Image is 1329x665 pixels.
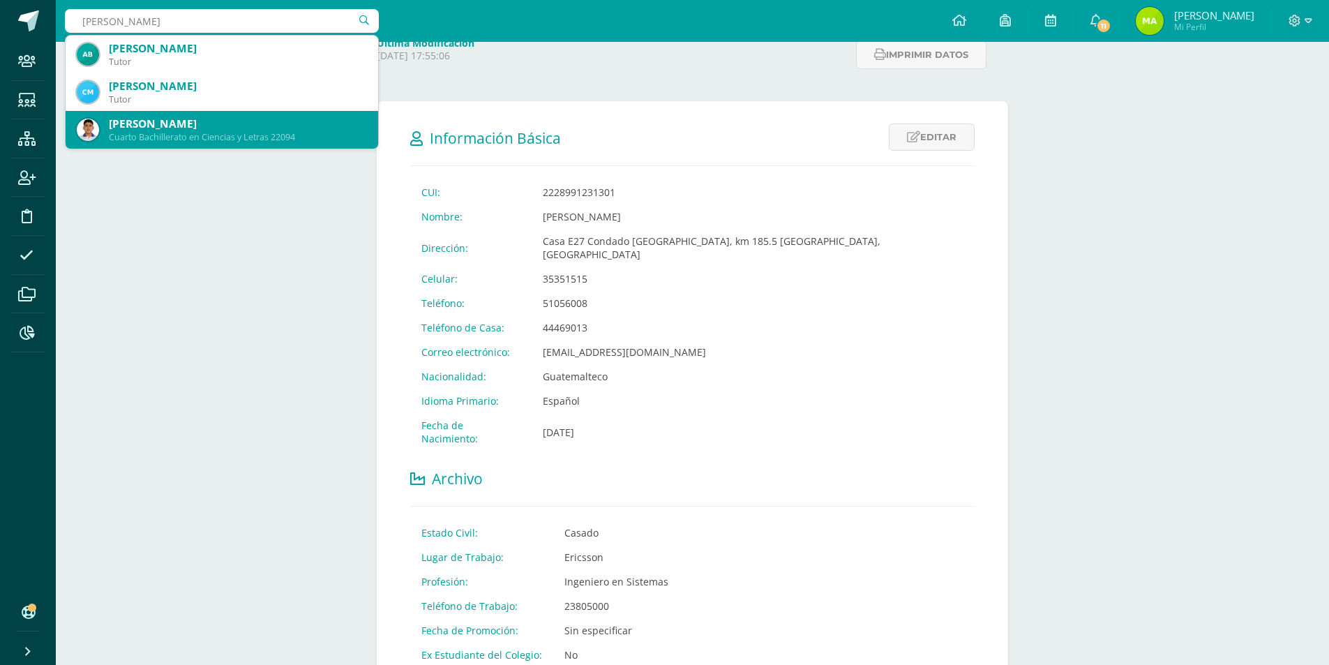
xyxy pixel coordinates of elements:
td: Casa E27 Condado [GEOGRAPHIC_DATA], km 185.5 [GEOGRAPHIC_DATA], [GEOGRAPHIC_DATA] [532,229,975,267]
td: Teléfono de Trabajo: [410,594,553,618]
td: Fecha de Promoción: [410,618,553,643]
span: [PERSON_NAME] [1174,8,1254,22]
td: Nacionalidad: [410,364,532,389]
td: Lugar de Trabajo: [410,545,553,569]
td: 23805000 [553,594,683,618]
td: Fecha de Nacimiento: [410,413,532,451]
td: Nombre: [410,204,532,229]
td: Sin especificar [553,618,683,643]
td: Idioma Primario: [410,389,532,413]
td: CUI: [410,180,532,204]
td: Correo electrónico: [410,340,532,364]
td: Profesión: [410,569,553,594]
td: Dirección: [410,229,532,267]
td: Guatemalteco [532,364,975,389]
td: Celular: [410,267,532,291]
td: 51056008 [532,291,975,315]
img: 891d7c4d1566a75b02173bc8fbe1b076.png [77,43,99,66]
td: Teléfono: [410,291,532,315]
span: Información Básica [430,128,561,148]
div: [PERSON_NAME] [109,117,367,131]
td: [EMAIL_ADDRESS][DOMAIN_NAME] [532,340,975,364]
td: 35351515 [532,267,975,291]
td: [DATE] [532,413,975,451]
td: 2228991231301 [532,180,975,204]
div: Tutor [109,94,367,105]
div: Cuarto Bachillerato en Ciencias y Letras 22094 [109,131,367,143]
p: [DATE] 17:55:06 [377,50,848,62]
img: bf38f530448d91958f0d09145f2fec08.png [77,81,99,103]
td: Teléfono de Casa: [410,315,532,340]
td: Español [532,389,975,413]
img: 35827f538a797fc9bce129c3dc5d304b.png [77,119,99,141]
div: [PERSON_NAME] [109,41,367,56]
button: Imprimir datos [856,40,986,69]
td: [PERSON_NAME] [532,204,975,229]
td: 44469013 [532,315,975,340]
div: [PERSON_NAME] [109,79,367,94]
td: Casado [553,521,683,545]
td: Estado Civil: [410,521,553,545]
td: Ingeniero en Sistemas [553,569,683,594]
input: Busca un usuario... [65,9,379,33]
span: Archivo [432,469,483,488]
a: Editar [889,124,975,151]
img: 6b1e82ac4bc77c91773989d943013bd5.png [1136,7,1164,35]
span: 11 [1096,18,1111,33]
span: Mi Perfil [1174,21,1254,33]
div: Tutor [109,56,367,68]
td: Ericsson [553,545,683,569]
h4: Última Modificación [377,36,848,50]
